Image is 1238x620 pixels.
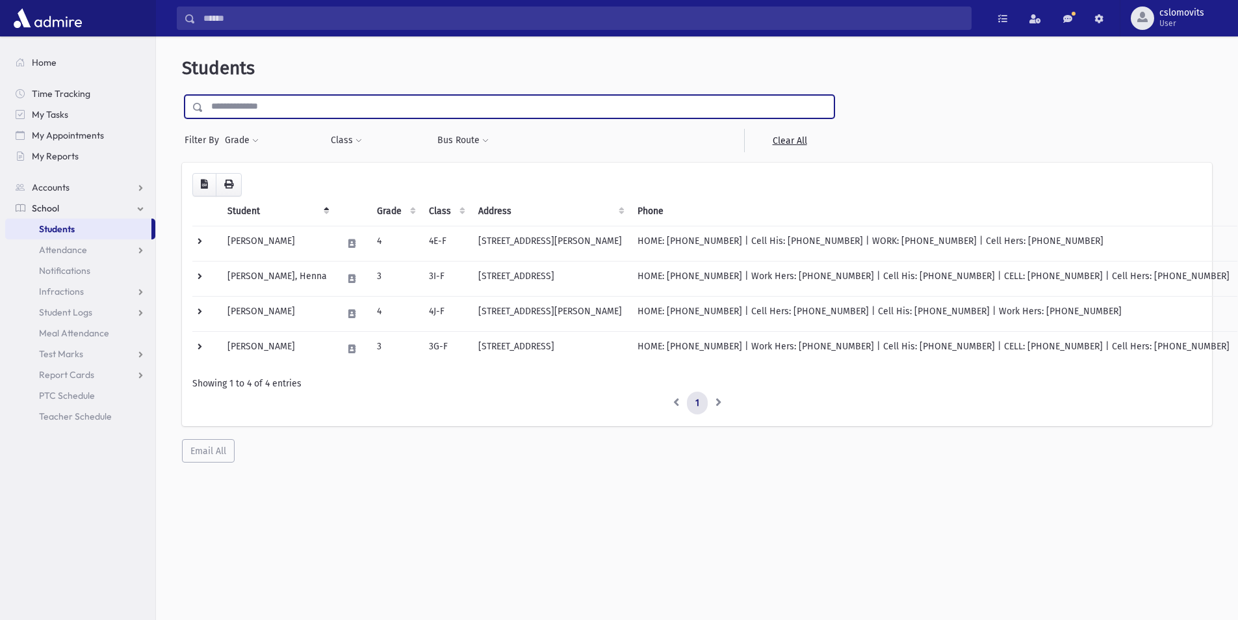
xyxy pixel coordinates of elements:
span: Accounts [32,182,70,193]
a: Infractions [5,281,155,302]
a: Clear All [744,129,834,152]
img: AdmirePro [10,5,85,31]
span: User [1159,18,1204,29]
span: School [32,202,59,214]
a: Report Cards [5,364,155,385]
td: 3I-F [421,261,471,296]
span: My Tasks [32,109,68,120]
button: CSV [192,173,216,196]
div: Showing 1 to 4 of 4 entries [192,377,1202,390]
span: Infractions [39,286,84,297]
button: Grade [224,129,259,152]
span: Home [32,57,57,68]
th: Address: activate to sort column ascending [471,196,630,226]
th: Class: activate to sort column ascending [421,196,471,226]
td: 4 [369,226,421,261]
td: 3G-F [421,331,471,366]
td: HOME: [PHONE_NUMBER] | Work Hers: [PHONE_NUMBER] | Cell His: [PHONE_NUMBER] | CELL: [PHONE_NUMBER... [630,261,1237,296]
span: cslomovits [1159,8,1204,18]
span: Time Tracking [32,88,90,100]
td: [PERSON_NAME] [220,296,335,331]
span: Teacher Schedule [39,411,112,422]
span: Meal Attendance [39,327,109,339]
a: Accounts [5,177,155,198]
td: [PERSON_NAME], Henna [220,261,335,296]
span: Filter By [185,133,224,147]
button: Email All [182,439,235,463]
span: Test Marks [39,348,83,360]
th: Grade: activate to sort column ascending [369,196,421,226]
a: My Reports [5,146,155,167]
a: My Tasks [5,104,155,125]
a: 1 [687,392,708,415]
span: Students [182,57,255,79]
a: Time Tracking [5,83,155,104]
button: Class [330,129,363,152]
td: [STREET_ADDRESS] [471,261,630,296]
button: Print [216,173,242,196]
td: HOME: [PHONE_NUMBER] | Cell Hers: [PHONE_NUMBER] | Cell His: [PHONE_NUMBER] | Work Hers: [PHONE_N... [630,296,1237,331]
a: Test Marks [5,344,155,364]
td: [STREET_ADDRESS][PERSON_NAME] [471,296,630,331]
th: Student: activate to sort column descending [220,196,335,226]
a: Home [5,52,155,73]
span: Notifications [39,265,90,276]
span: My Reports [32,150,79,162]
a: Attendance [5,239,155,260]
span: PTC Schedule [39,390,95,401]
td: 3 [369,261,421,296]
a: Teacher Schedule [5,406,155,427]
td: 4J-F [421,296,471,331]
span: Students [39,223,75,235]
span: My Appointments [32,129,104,141]
a: My Appointments [5,125,155,146]
a: Student Logs [5,302,155,323]
td: [PERSON_NAME] [220,331,335,366]
td: 4E-F [421,226,471,261]
a: PTC Schedule [5,385,155,406]
input: Search [196,7,971,30]
button: Bus Route [437,129,489,152]
span: Report Cards [39,369,94,381]
td: HOME: [PHONE_NUMBER] | Work Hers: [PHONE_NUMBER] | Cell His: [PHONE_NUMBER] | CELL: [PHONE_NUMBER... [630,331,1237,366]
td: [PERSON_NAME] [220,226,335,261]
td: [STREET_ADDRESS][PERSON_NAME] [471,226,630,261]
td: [STREET_ADDRESS] [471,331,630,366]
td: 3 [369,331,421,366]
a: Notifications [5,260,155,281]
th: Phone [630,196,1237,226]
span: Attendance [39,244,87,256]
td: HOME: [PHONE_NUMBER] | Cell His: [PHONE_NUMBER] | WORK: [PHONE_NUMBER] | Cell Hers: [PHONE_NUMBER] [630,226,1237,261]
a: Students [5,219,151,239]
td: 4 [369,296,421,331]
a: Meal Attendance [5,323,155,344]
span: Student Logs [39,306,92,318]
a: School [5,198,155,219]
